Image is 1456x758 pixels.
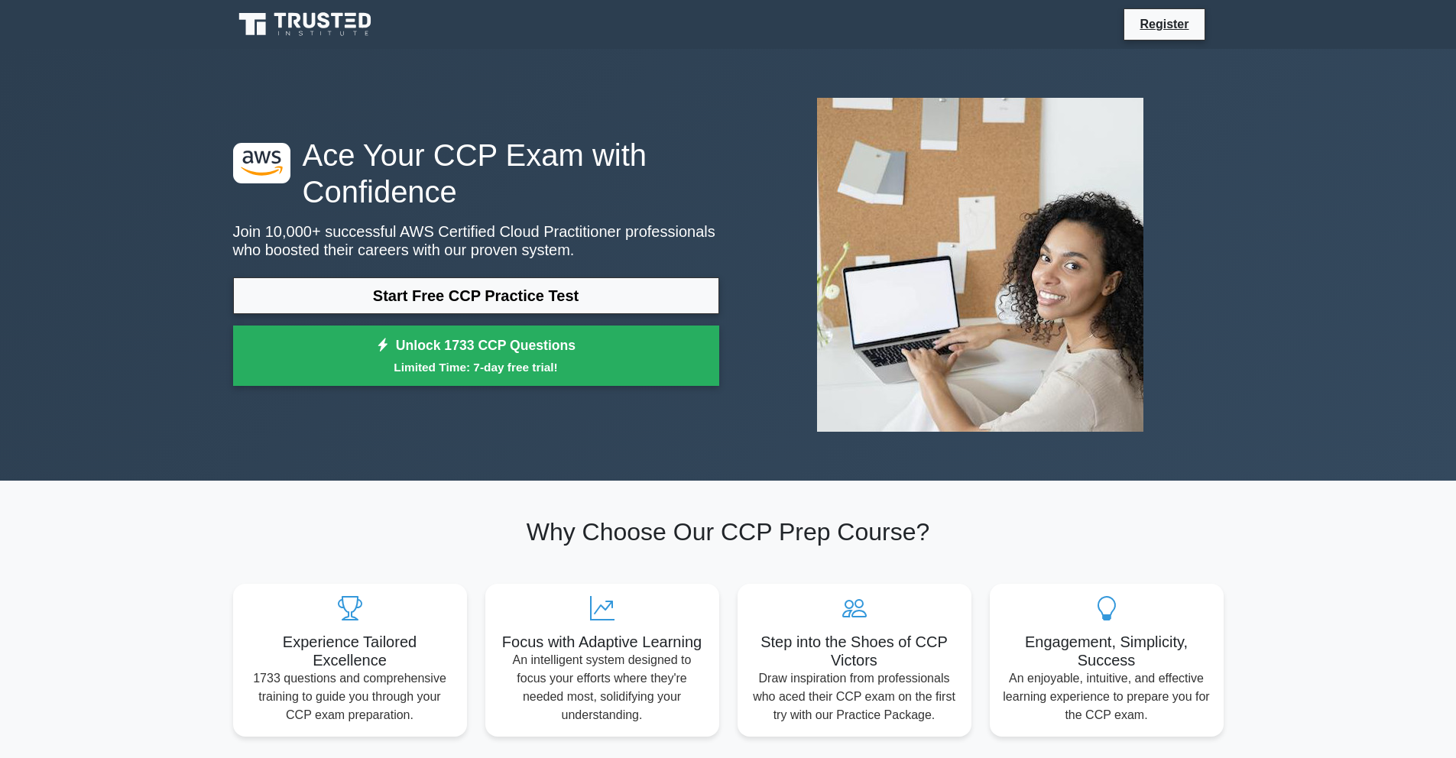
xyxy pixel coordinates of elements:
h2: Why Choose Our CCP Prep Course? [233,517,1224,546]
p: 1733 questions and comprehensive training to guide you through your CCP exam preparation. [245,669,455,724]
p: An intelligent system designed to focus your efforts where they're needed most, solidifying your ... [498,651,707,724]
p: An enjoyable, intuitive, and effective learning experience to prepare you for the CCP exam. [1002,669,1211,724]
a: Unlock 1733 CCP QuestionsLimited Time: 7-day free trial! [233,326,719,387]
p: Join 10,000+ successful AWS Certified Cloud Practitioner professionals who boosted their careers ... [233,222,719,259]
h5: Engagement, Simplicity, Success [1002,633,1211,669]
small: Limited Time: 7-day free trial! [252,358,700,376]
a: Start Free CCP Practice Test [233,277,719,314]
h5: Step into the Shoes of CCP Victors [750,633,959,669]
h5: Focus with Adaptive Learning [498,633,707,651]
a: Register [1130,15,1198,34]
p: Draw inspiration from professionals who aced their CCP exam on the first try with our Practice Pa... [750,669,959,724]
h5: Experience Tailored Excellence [245,633,455,669]
h1: Ace Your CCP Exam with Confidence [233,137,719,210]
